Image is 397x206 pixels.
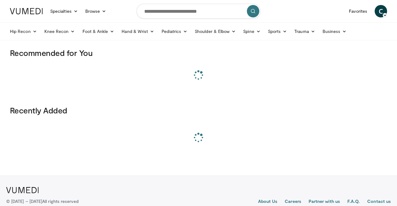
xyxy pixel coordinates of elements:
img: VuMedi Logo [10,8,43,14]
a: Contact us [367,198,391,206]
a: About Us [258,198,278,206]
input: Search topics, interventions [136,4,261,19]
a: Careers [285,198,301,206]
a: Sports [264,25,291,38]
a: Knee Recon [41,25,79,38]
a: Pediatrics [158,25,191,38]
a: C [375,5,387,17]
a: F.A.Q. [347,198,360,206]
h3: Recommended for You [10,48,387,58]
a: Business [319,25,350,38]
a: Favorites [345,5,371,17]
p: © [DATE] – [DATE] [6,198,79,204]
img: VuMedi Logo [6,187,39,193]
a: Hip Recon [6,25,41,38]
a: Specialties [47,5,82,17]
a: Browse [82,5,110,17]
a: Hand & Wrist [118,25,158,38]
a: Partner with us [309,198,340,206]
span: All rights reserved [42,199,78,204]
a: Spine [239,25,264,38]
a: Trauma [291,25,319,38]
a: Foot & Ankle [79,25,118,38]
a: Shoulder & Elbow [191,25,239,38]
h3: Recently Added [10,105,387,115]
